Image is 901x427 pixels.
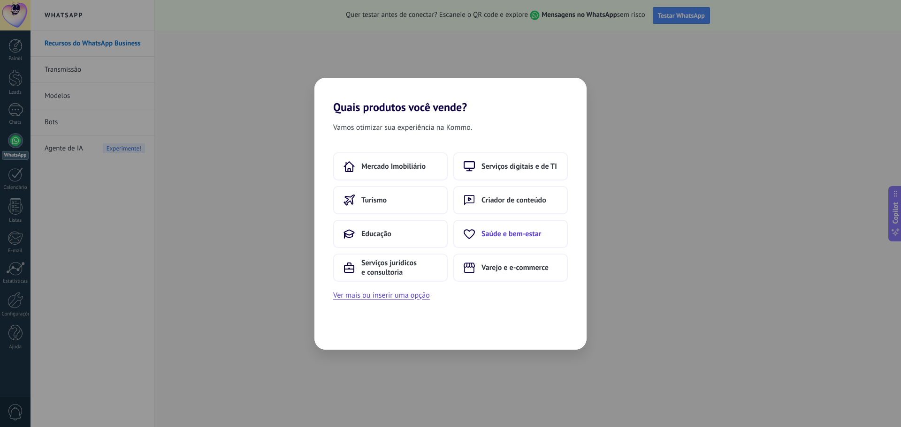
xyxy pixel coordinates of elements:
[361,195,387,205] span: Turismo
[481,263,549,272] span: Varejo e e-commerce
[453,186,568,214] button: Criador de conteúdo
[453,254,568,282] button: Varejo e e-commerce
[333,289,430,301] button: Ver mais ou inserir uma opção
[333,152,448,180] button: Mercado Imobiliário
[453,220,568,248] button: Saúde e bem-estar
[314,78,587,114] h2: Quais produtos você vende?
[333,220,448,248] button: Educação
[481,195,546,205] span: Criador de conteúdo
[333,254,448,282] button: Serviços jurídicos e consultoria
[481,162,557,171] span: Serviços digitais e de TI
[361,258,437,277] span: Serviços jurídicos e consultoria
[333,186,448,214] button: Turismo
[361,229,391,239] span: Educação
[333,121,472,134] span: Vamos otimizar sua experiência na Kommo.
[453,152,568,180] button: Serviços digitais e de TI
[361,162,426,171] span: Mercado Imobiliário
[481,229,541,239] span: Saúde e bem-estar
